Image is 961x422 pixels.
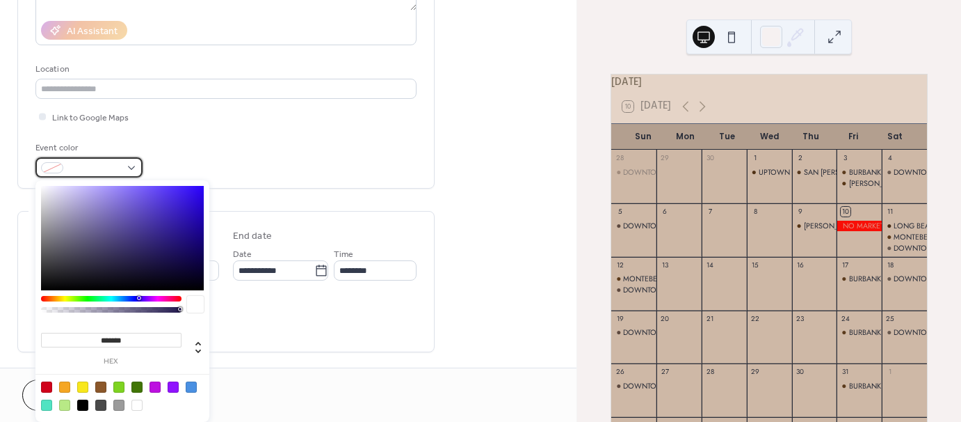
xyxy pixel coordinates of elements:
div: #D0021B [41,382,52,393]
div: BURBANK [849,274,881,284]
div: BURBANK [837,327,882,338]
div: BURBANK [837,381,882,391]
div: End date [233,229,272,244]
div: DOWNEY [837,178,882,189]
div: 27 [660,368,670,377]
div: MONTEBELLO [894,232,941,242]
div: #50E3C2 [41,400,52,411]
div: #417505 [131,382,143,393]
div: [PERSON_NAME] [804,221,861,231]
div: 14 [705,260,715,270]
div: UPTOWN WHITTIER [747,167,792,178]
div: 7 [705,207,715,217]
div: 2 [796,154,805,164]
div: DOWNTOWN BURBANK [611,327,656,338]
span: Date [233,247,252,262]
div: #FFFFFF [131,400,143,411]
div: DOWNTOWN [GEOGRAPHIC_DATA] [623,221,743,231]
div: 19 [615,314,625,324]
div: 28 [615,154,625,164]
div: DOWNTOWN [GEOGRAPHIC_DATA] [623,327,743,338]
div: #8B572A [95,382,106,393]
div: 10 [841,207,850,217]
div: 20 [660,314,670,324]
div: BURBANK [849,327,881,338]
div: Tue [706,124,748,150]
div: MONTEBELLO [623,274,670,284]
div: [PERSON_NAME] [849,178,906,189]
div: DOWNTOWN BURBANK [611,167,656,178]
div: DOWNTOWN BURBANK [882,167,927,178]
div: 4 [886,154,896,164]
div: DOWNTOWN [GEOGRAPHIC_DATA] [623,285,743,295]
div: 8 [750,207,760,217]
div: 30 [705,154,715,164]
div: Wed [748,124,790,150]
div: 17 [841,260,850,270]
div: SAN [PERSON_NAME] [804,167,878,178]
div: 1 [886,368,896,377]
div: 31 [841,368,850,377]
div: 21 [705,314,715,324]
div: 11 [886,207,896,217]
div: #9013FE [168,382,179,393]
div: 22 [750,314,760,324]
div: Event color [35,141,140,155]
span: Time [334,247,353,262]
div: #F8E71C [77,382,88,393]
div: SAN PEDRO [792,167,837,178]
div: DOWNTOWN BURBANK [882,327,927,338]
div: DOWNTOWN BURBANK [611,381,656,391]
div: 30 [796,368,805,377]
div: 16 [796,260,805,270]
div: #000000 [77,400,88,411]
div: DOWNEY [792,221,837,231]
div: 28 [705,368,715,377]
div: LONG BEACH - THE HANGAR [882,221,927,231]
div: 6 [660,207,670,217]
div: UPTOWN WHITTIER [759,167,825,178]
div: 13 [660,260,670,270]
div: 29 [660,154,670,164]
div: 15 [750,260,760,270]
div: #B8E986 [59,400,70,411]
div: 5 [615,207,625,217]
div: BURBANK [837,167,882,178]
div: 18 [886,260,896,270]
div: 1 [750,154,760,164]
div: [DATE] [611,75,927,90]
div: #BD10E0 [150,382,161,393]
div: Fri [832,124,873,150]
div: 9 [796,207,805,217]
label: hex [41,358,181,366]
div: #4A90E2 [186,382,197,393]
span: Link to Google Maps [52,111,129,125]
div: 29 [750,368,760,377]
div: #7ED321 [113,382,124,393]
div: 25 [886,314,896,324]
div: MONTEBELLO [611,274,656,284]
div: BURBANK [837,274,882,284]
div: 12 [615,260,625,270]
div: Sat [874,124,916,150]
div: 26 [615,368,625,377]
div: #4A4A4A [95,400,106,411]
button: Cancel [22,380,108,411]
div: Mon [664,124,706,150]
div: DOWNTOWN [GEOGRAPHIC_DATA] [623,167,743,178]
div: Thu [790,124,832,150]
div: 23 [796,314,805,324]
div: BURBANK [849,381,881,391]
div: MONTEBELLO [882,232,927,242]
div: 3 [841,154,850,164]
div: DOWNTOWN BURBANK [611,221,656,231]
div: DOWNTOWN BURBANK [882,243,927,253]
div: Sun [622,124,664,150]
div: Location [35,62,414,77]
div: BURBANK [849,167,881,178]
div: NO MARKET [837,221,882,231]
div: DOWNTOWN BURBANK [611,285,656,295]
div: #F5A623 [59,382,70,393]
div: 24 [841,314,850,324]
